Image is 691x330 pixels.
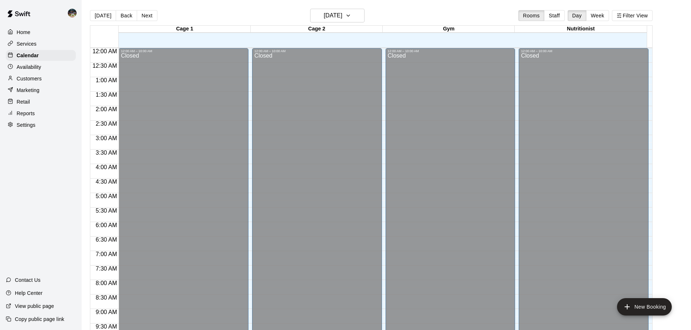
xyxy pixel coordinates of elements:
[17,98,30,105] p: Retail
[91,48,119,54] span: 12:00 AM
[521,49,646,53] div: 12:00 AM – 10:00 AM
[17,110,35,117] p: Reports
[15,276,41,284] p: Contact Us
[66,6,82,20] div: Nolan Gilbert
[6,38,76,49] a: Services
[68,9,77,17] img: Nolan Gilbert
[15,302,54,310] p: View public page
[94,77,119,83] span: 1:00 AM
[6,108,76,119] a: Reports
[544,10,565,21] button: Staff
[388,49,513,53] div: 12:00 AM – 10:00 AM
[94,92,119,98] span: 1:30 AM
[15,289,42,297] p: Help Center
[94,179,119,185] span: 4:30 AM
[251,26,383,33] div: Cage 2
[6,62,76,72] a: Availability
[94,208,119,214] span: 5:30 AM
[6,85,76,96] a: Marketing
[17,40,37,47] p: Services
[94,251,119,257] span: 7:00 AM
[6,50,76,61] a: Calendar
[515,26,647,33] div: Nutritionist
[612,10,653,21] button: Filter View
[94,164,119,170] span: 4:00 AM
[324,11,342,21] h6: [DATE]
[94,106,119,112] span: 2:00 AM
[94,121,119,127] span: 2:30 AM
[17,121,36,129] p: Settings
[94,323,119,330] span: 9:30 AM
[94,193,119,199] span: 5:00 AM
[90,10,116,21] button: [DATE]
[568,10,587,21] button: Day
[116,10,137,21] button: Back
[94,280,119,286] span: 8:00 AM
[15,316,64,323] p: Copy public page link
[6,96,76,107] a: Retail
[17,29,30,36] p: Home
[94,150,119,156] span: 3:30 AM
[310,9,365,22] button: [DATE]
[17,52,39,59] p: Calendar
[119,26,251,33] div: Cage 1
[617,298,672,316] button: add
[91,63,119,69] span: 12:30 AM
[94,309,119,315] span: 9:00 AM
[17,75,42,82] p: Customers
[6,27,76,38] a: Home
[137,10,157,21] button: Next
[254,49,380,53] div: 12:00 AM – 10:00 AM
[17,63,41,71] p: Availability
[383,26,515,33] div: Gym
[94,266,119,272] span: 7:30 AM
[94,135,119,141] span: 3:00 AM
[586,10,609,21] button: Week
[94,222,119,228] span: 6:00 AM
[518,10,544,21] button: Rooms
[121,49,246,53] div: 12:00 AM – 10:00 AM
[6,73,76,84] a: Customers
[17,87,40,94] p: Marketing
[94,237,119,243] span: 6:30 AM
[94,295,119,301] span: 8:30 AM
[6,120,76,130] a: Settings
